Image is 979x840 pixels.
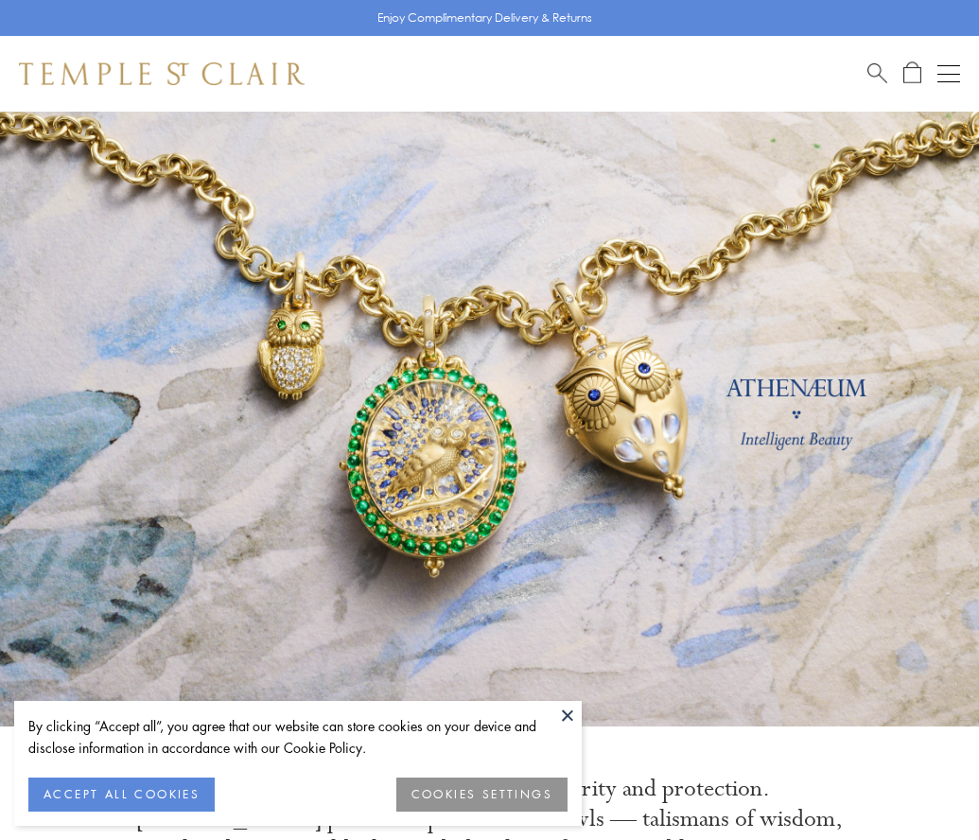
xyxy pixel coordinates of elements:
[937,62,960,85] button: Open navigation
[377,9,592,27] p: Enjoy Complimentary Delivery & Returns
[28,715,568,759] div: By clicking “Accept all”, you agree that our website can store cookies on your device and disclos...
[867,61,887,85] a: Search
[19,62,305,85] img: Temple St. Clair
[396,778,568,812] button: COOKIES SETTINGS
[903,61,921,85] a: Open Shopping Bag
[28,778,215,812] button: ACCEPT ALL COOKIES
